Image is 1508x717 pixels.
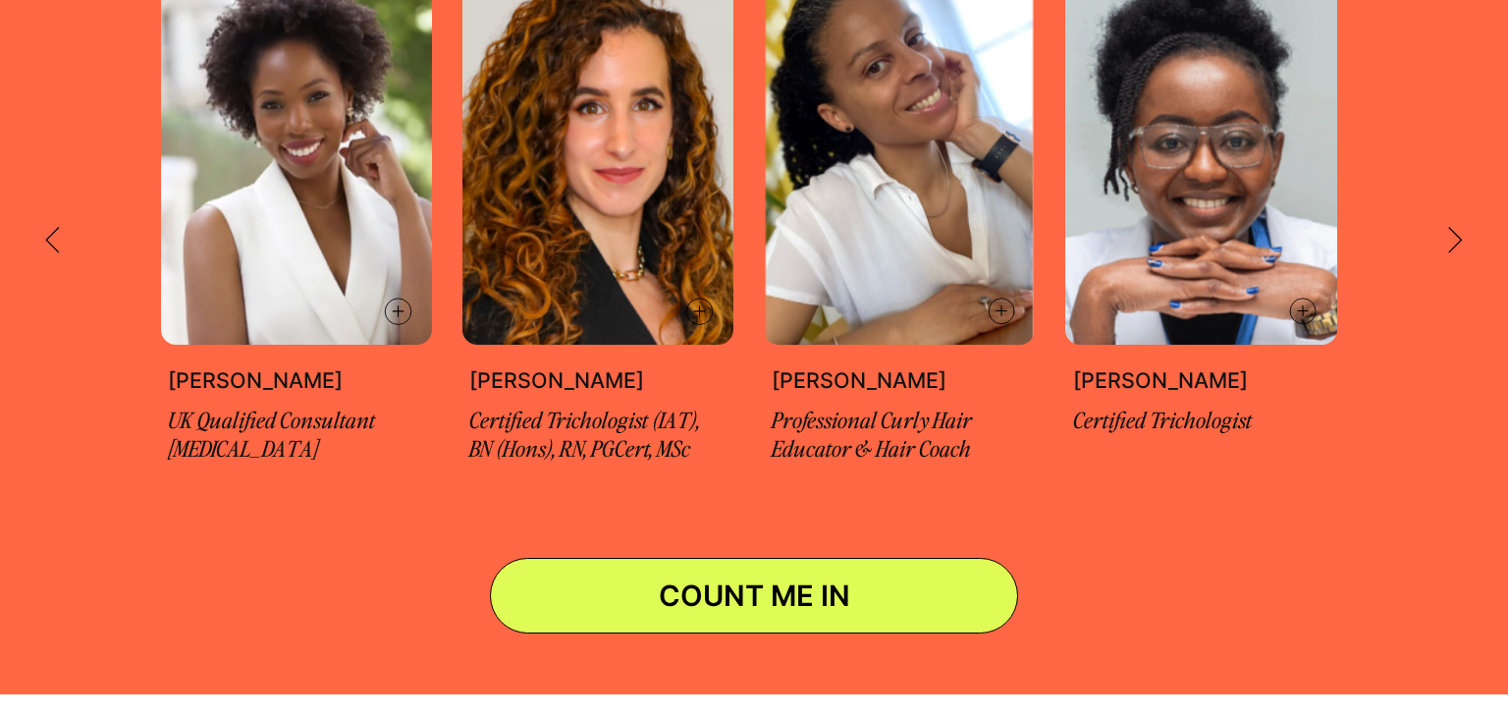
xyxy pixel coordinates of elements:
span: Professional Curly Hair Educator & Hair Coach [772,405,972,463]
p: [PERSON_NAME] [1073,367,1329,395]
span: UK Qualified Consultant [MEDICAL_DATA] [168,405,375,463]
a: COUNT ME IN [490,558,1018,634]
span: Certified Trichologist (IAT), BN (Hons), RN, PGCert, MSc [469,405,700,463]
p: [PERSON_NAME] [772,367,1028,395]
p: [PERSON_NAME] [469,367,726,395]
p: [PERSON_NAME] [168,367,424,395]
span: Certified Trichologist [1073,405,1252,434]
